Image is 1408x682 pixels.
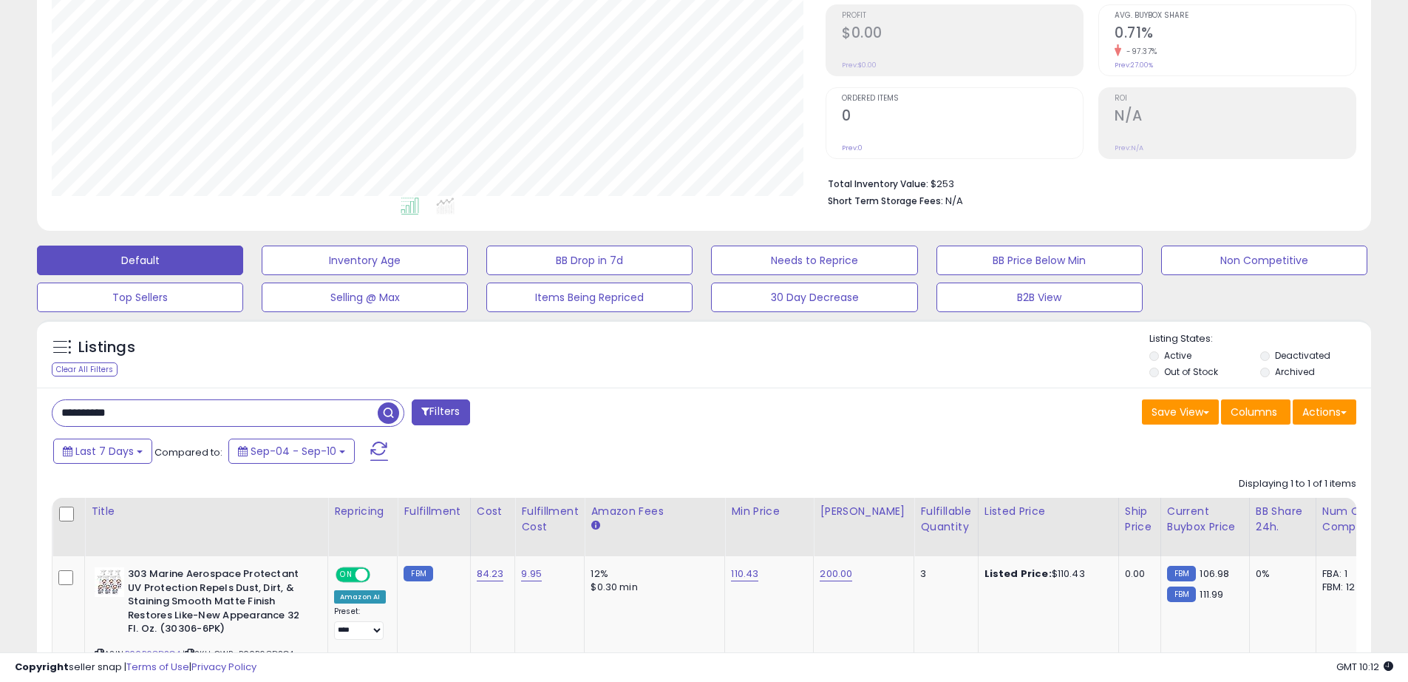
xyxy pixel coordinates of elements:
[334,607,386,640] div: Preset:
[842,24,1083,44] h2: $0.00
[1231,405,1277,419] span: Columns
[95,567,124,597] img: 41wN097q00L._SL40_.jpg
[1164,349,1191,362] label: Active
[126,660,189,674] a: Terms of Use
[820,567,852,581] a: 200.00
[1256,567,1305,581] div: 0%
[1125,567,1149,581] div: 0.00
[78,337,135,358] h5: Listings
[1115,12,1356,20] span: Avg. Buybox Share
[591,519,599,533] small: Amazon Fees.
[1256,504,1310,535] div: BB Share 24h.
[1167,504,1243,535] div: Current Buybox Price
[828,195,943,207] b: Short Term Storage Fees:
[75,444,134,459] span: Last 7 Days
[1121,46,1157,57] small: -97.37%
[828,178,928,190] b: Total Inventory Value:
[711,283,917,312] button: 30 Day Decrease
[191,660,256,674] a: Privacy Policy
[936,246,1143,275] button: BB Price Below Min
[334,590,386,604] div: Amazon AI
[1275,365,1315,378] label: Archived
[731,504,807,519] div: Min Price
[920,567,966,581] div: 3
[1167,566,1196,581] small: FBM
[404,504,463,519] div: Fulfillment
[920,504,971,535] div: Fulfillable Quantity
[262,246,468,275] button: Inventory Age
[591,567,713,581] div: 12%
[251,444,336,459] span: Sep-04 - Sep-10
[842,107,1083,127] h2: 0
[368,569,392,581] span: OFF
[711,246,917,275] button: Needs to Reprice
[404,566,432,581] small: FBM
[842,144,863,152] small: Prev: 0
[477,504,509,519] div: Cost
[828,174,1345,192] li: $253
[1293,399,1356,425] button: Actions
[183,648,294,660] span: | SKU: CWR-B00P68DSQ4
[53,439,152,464] button: Last 7 Days
[1125,504,1154,535] div: Ship Price
[15,661,256,675] div: seller snap | |
[1200,567,1229,581] span: 106.98
[337,569,356,581] span: ON
[1161,246,1367,275] button: Non Competitive
[984,567,1052,581] b: Listed Price:
[1239,477,1356,491] div: Displaying 1 to 1 of 1 items
[477,567,504,581] a: 84.23
[521,567,542,581] a: 9.95
[1164,365,1218,378] label: Out of Stock
[1142,399,1219,425] button: Save View
[1115,61,1153,70] small: Prev: 27.00%
[1322,567,1371,581] div: FBA: 1
[1115,95,1356,103] span: ROI
[591,504,718,519] div: Amazon Fees
[521,504,578,535] div: Fulfillment Cost
[984,504,1112,519] div: Listed Price
[820,504,908,519] div: [PERSON_NAME]
[125,648,180,661] a: B00P68DSQ4
[731,567,758,581] a: 110.43
[154,445,222,459] span: Compared to:
[1322,581,1371,594] div: FBM: 12
[842,61,877,70] small: Prev: $0.00
[15,660,69,674] strong: Copyright
[945,194,963,208] span: N/A
[1336,660,1393,674] span: 2025-09-18 10:12 GMT
[936,283,1143,312] button: B2B View
[486,246,693,275] button: BB Drop in 7d
[228,439,355,464] button: Sep-04 - Sep-10
[842,12,1083,20] span: Profit
[412,399,469,425] button: Filters
[37,283,243,312] button: Top Sellers
[1149,332,1371,346] p: Listing States:
[1221,399,1290,425] button: Columns
[1275,349,1330,362] label: Deactivated
[128,567,307,640] b: 303 Marine Aerospace Protectant UV Protection Repels Dust, Dirt, & Staining Smooth Matte Finish R...
[37,246,243,275] button: Default
[1115,107,1356,127] h2: N/A
[842,95,1083,103] span: Ordered Items
[91,504,322,519] div: Title
[984,567,1107,581] div: $110.43
[52,362,118,377] div: Clear All Filters
[591,581,713,594] div: $0.30 min
[1115,24,1356,44] h2: 0.71%
[1322,504,1376,535] div: Num of Comp.
[1115,144,1143,152] small: Prev: N/A
[486,283,693,312] button: Items Being Repriced
[1167,587,1196,602] small: FBM
[334,504,391,519] div: Repricing
[262,283,468,312] button: Selling @ Max
[1200,587,1223,601] span: 111.99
